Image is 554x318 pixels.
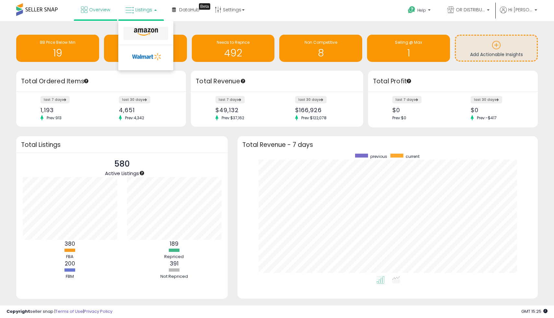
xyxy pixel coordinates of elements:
span: Non Competitive [305,40,337,45]
div: seller snap | | [6,309,112,315]
span: Prev: $122,078 [298,115,330,121]
strong: Copyright [6,308,30,314]
div: Tooltip anchor [240,78,246,84]
h1: 8 [283,48,359,58]
div: $49,132 [215,107,272,113]
a: Help [403,1,437,21]
h3: Total Revenue - 7 days [242,142,533,147]
b: 391 [170,260,179,267]
span: Prev: $37,162 [218,115,248,121]
span: Selling @ Max [395,40,422,45]
h1: 19 [19,48,96,58]
div: 4,651 [119,107,175,113]
span: Active Listings [105,170,139,177]
label: last 30 days [119,96,150,103]
label: last 30 days [295,96,327,103]
label: last 7 days [392,96,421,103]
span: Prev: $0 [392,115,406,121]
b: 189 [170,240,179,248]
p: 580 [105,158,139,170]
div: FBM [51,274,89,280]
label: last 30 days [471,96,502,103]
label: last 7 days [40,96,70,103]
div: Tooltip anchor [406,78,412,84]
a: Hi [PERSON_NAME] [500,6,537,21]
a: Privacy Policy [84,308,112,314]
a: BB Price Below Min 19 [16,35,99,62]
span: Prev: 4,342 [122,115,147,121]
div: $166,926 [295,107,352,113]
h3: Total Ordered Items [21,77,181,86]
span: Listings [135,6,152,13]
span: Needs to Reprice [217,40,249,45]
span: previous [370,154,387,159]
span: Add Actionable Insights [470,51,523,58]
a: Needs to Reprice 492 [192,35,275,62]
a: Terms of Use [55,308,83,314]
b: 200 [65,260,75,267]
span: 2025-10-12 15:25 GMT [521,308,548,314]
h3: Total Revenue [196,77,358,86]
div: $0 [392,107,448,113]
span: Help [417,7,426,13]
div: FBA [51,254,89,260]
a: Add Actionable Insights [456,36,537,61]
span: current [406,154,420,159]
div: Tooltip anchor [199,3,210,10]
a: Selling @ Max 1 [367,35,450,62]
h1: 1 [370,48,447,58]
span: Overview [89,6,110,13]
div: Tooltip anchor [139,170,145,176]
i: Get Help [408,6,416,14]
a: Non Competitive 8 [279,35,362,62]
label: last 7 days [215,96,245,103]
span: Hi [PERSON_NAME] [508,6,533,13]
h3: Total Profit [373,77,533,86]
b: 380 [64,240,75,248]
div: Not Repriced [155,274,193,280]
a: Inventory Age 0 [104,35,187,62]
h3: Total Listings [21,142,223,147]
h1: 492 [195,48,271,58]
div: 1,193 [40,107,96,113]
h1: 0 [107,48,184,58]
span: Prev: -$417 [474,115,500,121]
span: Prev: 913 [43,115,65,121]
span: OR DISTRIBUTION [456,6,485,13]
span: BB Price Below Min [40,40,75,45]
div: Tooltip anchor [83,78,89,84]
div: $0 [471,107,526,113]
div: Repriced [155,254,193,260]
span: DataHub [179,6,200,13]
